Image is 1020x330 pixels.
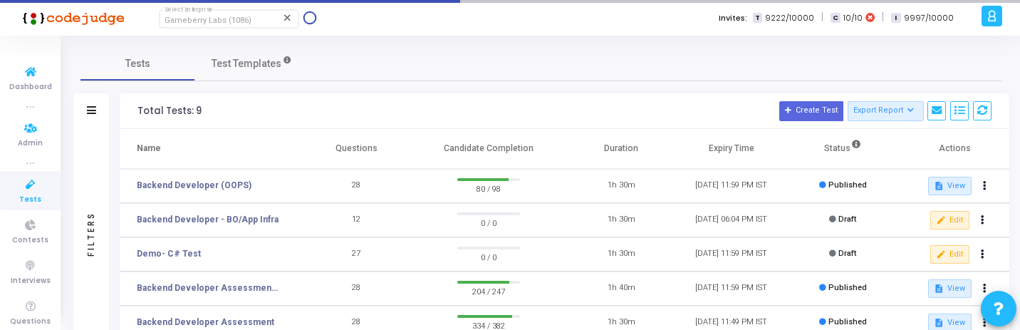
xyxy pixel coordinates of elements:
span: | [882,10,884,25]
th: Questions [301,129,412,169]
td: [DATE] 11:59 PM IST [676,272,786,306]
span: 9222/10000 [765,12,814,24]
button: Export Report [848,101,924,121]
td: 28 [301,272,412,306]
span: Tests [19,194,41,206]
a: Backend Developer Assessment [137,316,274,329]
span: Gameberry Labs (1086) [165,16,251,25]
span: | [821,10,823,25]
span: T [753,13,762,24]
span: 0 / 0 [457,215,521,230]
button: View [928,279,972,298]
a: Backend Developer (OOPS) [137,179,251,192]
span: Dashboard [9,81,52,93]
span: Admin [18,138,43,150]
span: Questions [10,316,51,328]
mat-icon: edit [936,215,946,225]
label: Invites: [719,12,747,24]
td: 27 [301,237,412,272]
span: 9997/10000 [904,12,954,24]
th: Duration [566,129,677,169]
span: Tests [125,56,150,71]
div: Total Tests: 9 [137,105,202,117]
td: 1h 40m [566,272,677,306]
button: Edit [930,211,969,230]
th: Name [120,129,301,169]
mat-icon: Clear [282,12,293,24]
span: Contests [12,234,48,247]
td: 28 [301,169,412,203]
button: Create Test [779,101,843,121]
a: Backend Developer - BO/App Infra [137,213,279,226]
th: Expiry Time [676,129,786,169]
td: 1h 30m [566,203,677,237]
span: Draft [838,215,856,224]
th: Candidate Completion [411,129,566,169]
span: Published [828,283,867,292]
img: logo [18,4,125,32]
a: Backend Developer Assessment (C# & .Net) [137,282,279,294]
th: Actions [899,129,1009,169]
span: 0 / 0 [457,249,521,264]
span: 10/10 [843,12,863,24]
button: View [928,177,972,195]
th: Status [786,129,899,169]
mat-icon: description [934,284,944,294]
td: 1h 30m [566,237,677,272]
span: C [831,13,840,24]
span: 204 / 247 [457,284,521,298]
td: [DATE] 06:04 PM IST [676,203,786,237]
td: [DATE] 11:59 PM IST [676,237,786,272]
td: 12 [301,203,412,237]
td: 1h 30m [566,169,677,203]
span: Test Templates [212,56,281,71]
span: Interviews [11,275,51,287]
span: I [891,13,900,24]
td: [DATE] 11:59 PM IST [676,169,786,203]
span: Draft [838,249,856,258]
span: Published [828,180,867,190]
span: 80 / 98 [457,181,521,195]
a: Demo- C# Test [137,247,201,260]
mat-icon: edit [936,249,946,259]
button: Edit [930,245,969,264]
div: Filters [85,155,98,312]
mat-icon: description [934,181,944,191]
mat-icon: description [934,318,944,328]
span: Published [828,317,867,326]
